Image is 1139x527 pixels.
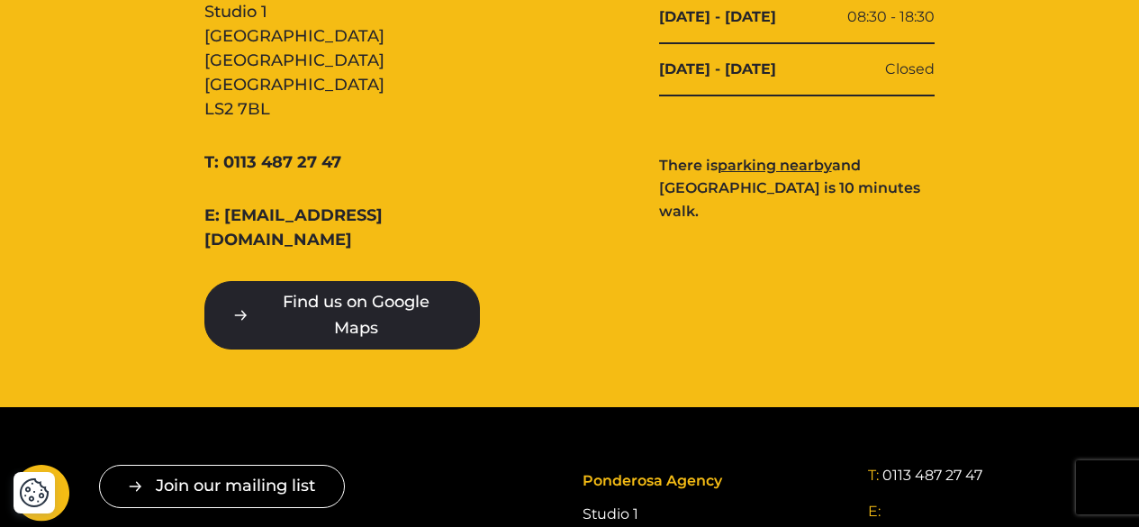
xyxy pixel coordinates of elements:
[19,477,50,508] button: Cookie Settings
[882,465,982,486] a: 0113 487 27 47
[204,150,341,175] a: T: 0113 487 27 47
[885,59,935,80] span: Closed
[19,477,50,508] img: Revisit consent button
[583,472,722,489] span: Ponderosa Agency
[659,59,776,80] b: [DATE] - [DATE]
[99,465,345,507] button: Join our mailing list
[718,157,832,174] a: parking nearby
[868,467,879,484] span: T:
[659,154,935,223] p: There is and [GEOGRAPHIC_DATA] is 10 minutes walk.
[204,281,480,350] a: Find us on Google Maps
[868,503,881,520] span: E:
[847,6,935,28] span: 08:30 - 18:30
[204,204,480,252] a: E: [EMAIL_ADDRESS][DOMAIN_NAME]
[659,6,776,28] b: [DATE] - [DATE]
